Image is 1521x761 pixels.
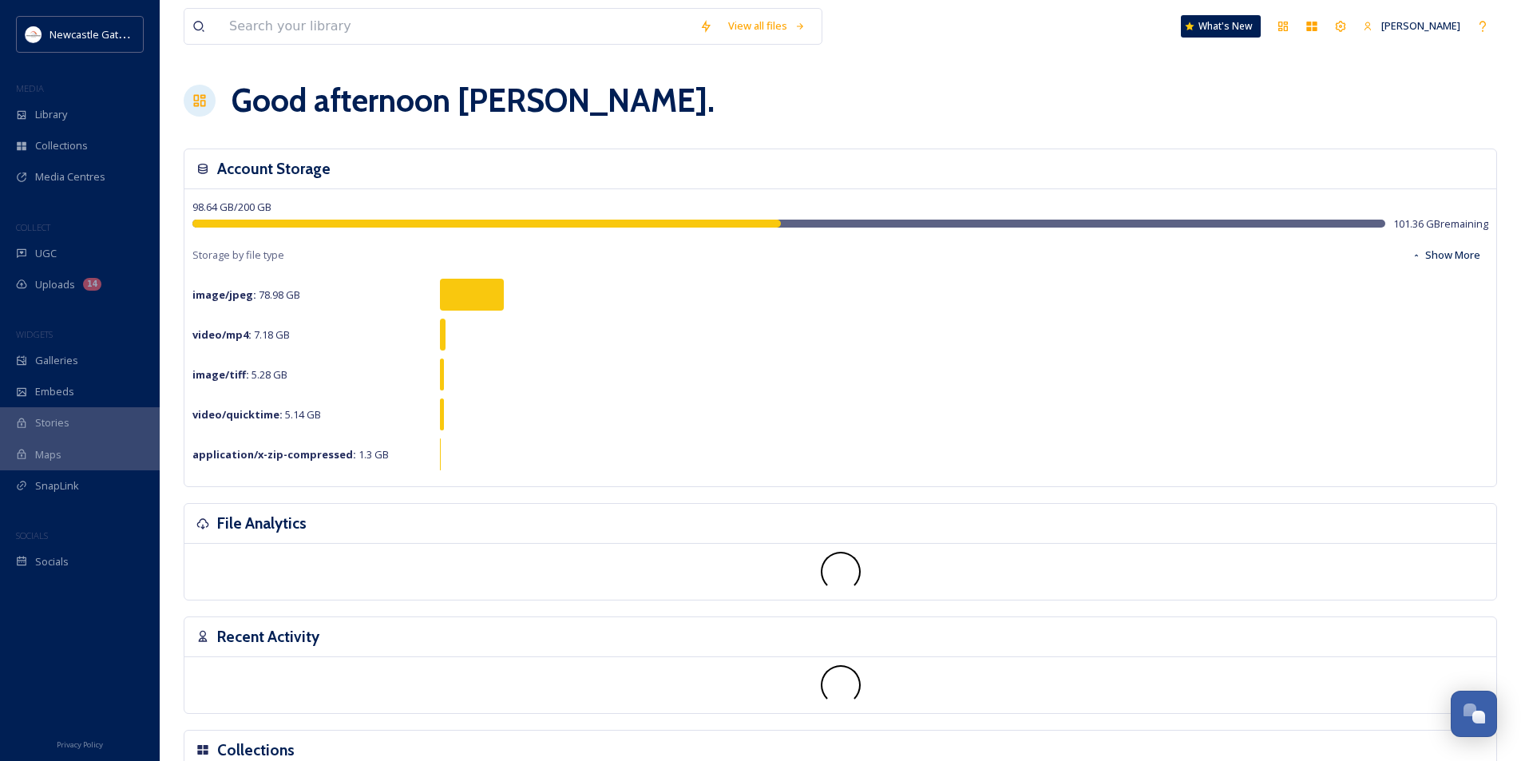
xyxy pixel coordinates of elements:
[1381,18,1460,33] span: [PERSON_NAME]
[16,221,50,233] span: COLLECT
[217,157,331,180] h3: Account Storage
[35,138,88,153] span: Collections
[35,246,57,261] span: UGC
[720,10,814,42] a: View all files
[83,278,101,291] div: 14
[192,367,249,382] strong: image/tiff :
[192,248,284,263] span: Storage by file type
[192,407,321,422] span: 5.14 GB
[35,353,78,368] span: Galleries
[192,367,287,382] span: 5.28 GB
[217,512,307,535] h3: File Analytics
[192,200,271,214] span: 98.64 GB / 200 GB
[192,447,356,462] strong: application/x-zip-compressed :
[192,407,283,422] strong: video/quicktime :
[35,107,67,122] span: Library
[50,26,196,42] span: Newcastle Gateshead Initiative
[26,26,42,42] img: DqD9wEUd_400x400.jpg
[35,478,79,493] span: SnapLink
[1451,691,1497,737] button: Open Chat
[1181,15,1261,38] a: What's New
[1355,10,1468,42] a: [PERSON_NAME]
[16,529,48,541] span: SOCIALS
[232,77,715,125] h1: Good afternoon [PERSON_NAME] .
[192,447,389,462] span: 1.3 GB
[192,327,252,342] strong: video/mp4 :
[35,384,74,399] span: Embeds
[57,739,103,750] span: Privacy Policy
[221,9,691,44] input: Search your library
[35,415,69,430] span: Stories
[35,554,69,569] span: Socials
[16,82,44,94] span: MEDIA
[1404,240,1488,271] button: Show More
[35,447,61,462] span: Maps
[35,277,75,292] span: Uploads
[192,287,256,302] strong: image/jpeg :
[35,169,105,184] span: Media Centres
[192,327,290,342] span: 7.18 GB
[57,734,103,753] a: Privacy Policy
[1393,216,1488,232] span: 101.36 GB remaining
[16,328,53,340] span: WIDGETS
[217,625,319,648] h3: Recent Activity
[192,287,300,302] span: 78.98 GB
